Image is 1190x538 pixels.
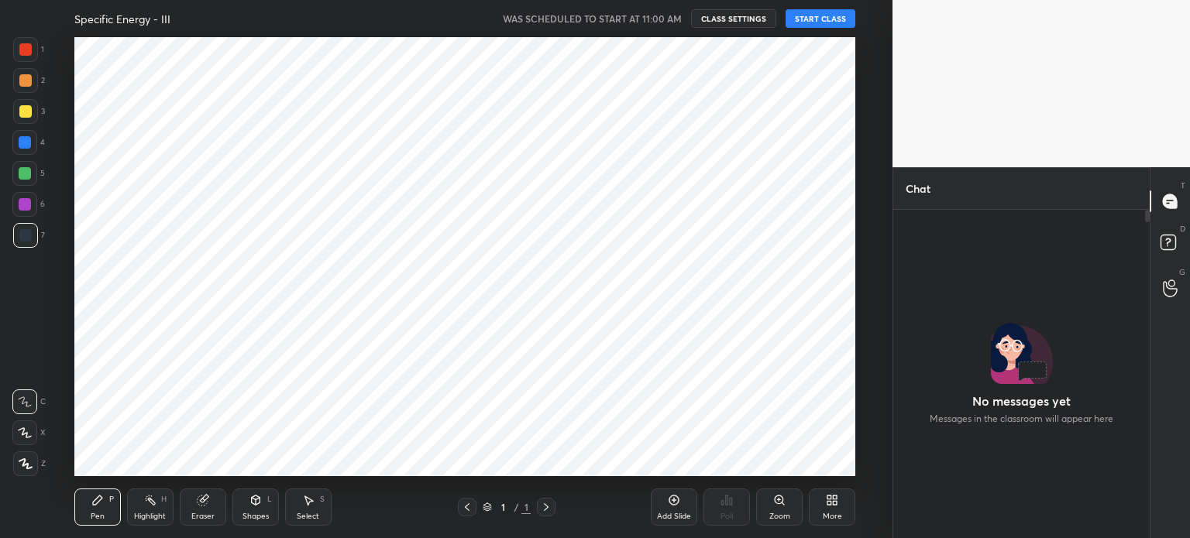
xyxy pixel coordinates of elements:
p: D [1180,223,1185,235]
div: L [267,495,272,503]
div: 2 [13,68,45,93]
p: Chat [893,168,943,209]
h5: WAS SCHEDULED TO START AT 11:00 AM [503,12,682,26]
div: X [12,420,46,445]
div: 4 [12,130,45,155]
div: 7 [13,223,45,248]
div: S [320,495,325,503]
div: / [514,502,518,512]
div: 3 [13,99,45,124]
div: 1 [13,37,44,62]
div: Pen [91,512,105,520]
div: Select [297,512,319,520]
h4: Specific Energy - III [74,12,170,26]
div: More [823,512,842,520]
div: Add Slide [657,512,691,520]
div: C [12,389,46,414]
div: 1 [521,500,531,514]
div: Shapes [242,512,269,520]
div: 1 [495,502,511,512]
div: 5 [12,161,45,186]
p: T [1181,180,1185,191]
div: Z [13,451,46,476]
div: Eraser [191,512,215,520]
button: START CLASS [786,9,855,28]
button: CLASS SETTINGS [691,9,776,28]
p: G [1179,266,1185,278]
div: P [109,495,114,503]
div: Highlight [134,512,166,520]
div: 6 [12,192,45,217]
div: H [161,495,167,503]
div: Zoom [769,512,790,520]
